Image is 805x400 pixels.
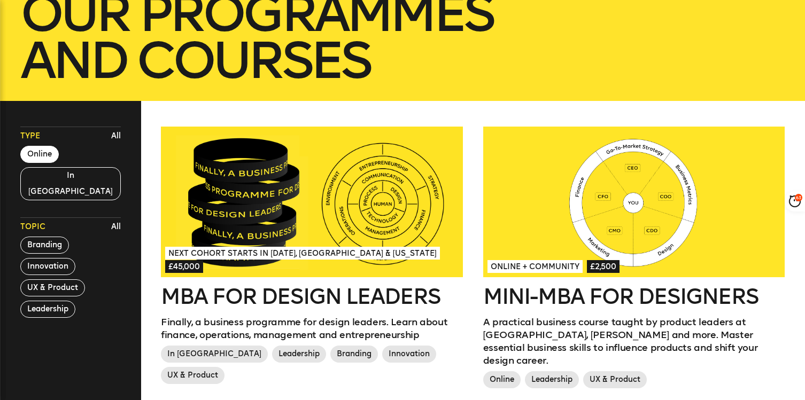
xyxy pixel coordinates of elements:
[525,371,579,388] span: Leadership
[165,260,203,273] span: £45,000
[20,279,85,296] button: UX & Product
[20,258,75,275] button: Innovation
[20,167,121,200] button: In [GEOGRAPHIC_DATA]
[587,260,620,273] span: £2,500
[20,301,75,318] button: Leadership
[20,146,59,163] button: Online
[161,286,463,307] h2: MBA for Design Leaders
[583,371,647,388] span: UX & Product
[483,286,785,307] h2: Mini-MBA for Designers
[483,316,785,367] p: A practical business course taught by product leaders at [GEOGRAPHIC_DATA], [PERSON_NAME] and mor...
[483,371,521,388] span: Online
[165,247,439,260] span: Next Cohort Starts in [DATE], [GEOGRAPHIC_DATA] & [US_STATE]
[20,131,40,142] span: Type
[161,346,268,363] span: In [GEOGRAPHIC_DATA]
[382,346,436,363] span: Innovation
[20,237,69,254] button: Branding
[272,346,326,363] span: Leadership
[109,128,123,144] button: All
[20,222,45,232] span: Topic
[161,127,463,388] a: Next Cohort Starts in [DATE], [GEOGRAPHIC_DATA] & [US_STATE]£45,000MBA for Design LeadersFinally,...
[483,127,785,393] a: Online + Community£2,500Mini-MBA for DesignersA practical business course taught by product leade...
[161,367,225,384] span: UX & Product
[109,219,123,235] button: All
[330,346,378,363] span: Branding
[161,316,463,341] p: Finally, a business programme for design leaders. Learn about finance, operations, management and...
[487,260,583,273] span: Online + Community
